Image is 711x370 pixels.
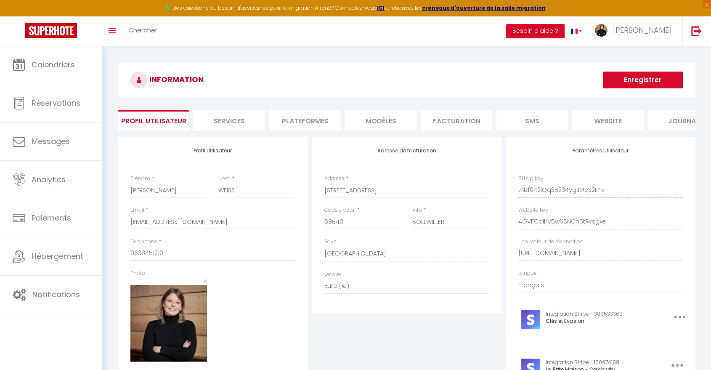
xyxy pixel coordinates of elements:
span: Clés et Evasion [546,317,584,325]
span: × [202,276,207,286]
li: Facturation [421,110,492,130]
li: website [572,110,644,130]
li: Profil Utilisateur [118,110,189,130]
img: stripe-logo.jpeg [521,310,540,329]
label: Prénom [130,175,150,183]
label: Nom [218,175,231,183]
label: SH apiKey [518,175,544,183]
span: [PERSON_NAME] [613,25,672,35]
span: Calendriers [32,59,75,70]
button: Besoin d'aide ? [506,24,565,38]
span: Analytics [32,174,66,185]
li: Plateformes [269,110,341,130]
span: Réservations [32,98,80,108]
a: créneaux d'ouverture de la salle migration [422,4,546,11]
button: Ouvrir le widget de chat LiveChat [7,3,32,29]
li: MODÈLES [345,110,417,130]
label: Email [130,206,144,214]
span: Notifications [32,289,80,300]
label: Adresse [324,175,345,183]
button: Enregistrer [603,72,683,88]
span: Hébergement [32,251,83,261]
img: ... [595,24,608,37]
label: Lien Moteur de réservation [518,238,584,246]
label: Pays [324,238,337,246]
label: Photo [130,269,145,277]
a: ... [PERSON_NAME] [589,16,682,46]
a: Chercher [122,16,164,46]
a: ICI [377,4,385,11]
button: Close [202,277,207,285]
img: logout [691,26,702,36]
p: Intégration Stripe - 150974188 [546,359,652,367]
span: Paiements [32,213,71,223]
label: Langue [518,269,537,277]
label: Devise [324,270,341,278]
h4: Adresse de facturation [324,148,489,154]
h4: Profil Utilisateur [130,148,295,154]
label: Ville [412,206,422,214]
h3: INFORMATION [118,63,695,97]
p: Intégration Stripe - 389533368 [546,310,655,318]
img: Super Booking [25,23,77,38]
span: Chercher [128,26,157,35]
li: Services [194,110,265,130]
img: 17393985871687.jpg [130,285,207,362]
label: Website key [518,206,548,214]
li: SMS [496,110,568,130]
h4: Paramètres Utilisateur [518,148,683,154]
label: Code postal [324,206,355,214]
span: Messages [32,136,70,146]
label: Téléphone [130,238,157,246]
